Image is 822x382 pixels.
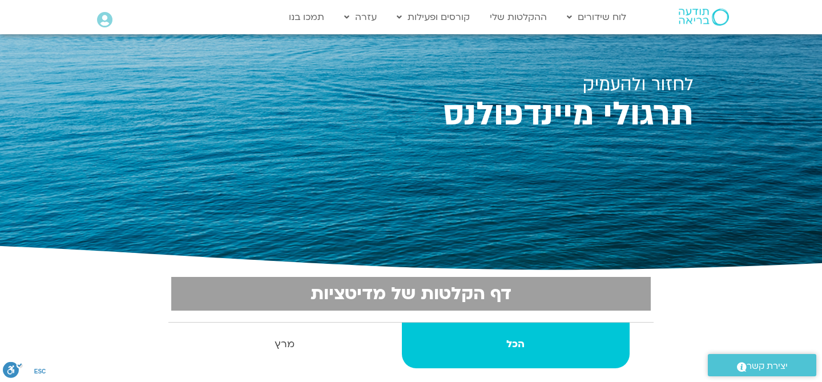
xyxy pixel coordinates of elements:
[170,323,400,368] a: מרץ
[402,336,630,353] strong: הכל
[484,6,553,28] a: ההקלטות שלי
[170,336,400,353] strong: מרץ
[128,99,694,130] h2: תרגולי מיינדפולנס
[708,354,816,376] a: יצירת קשר
[283,6,330,28] a: תמכו בנו
[128,74,694,95] h2: לחזור ולהעמיק
[178,284,644,304] h2: דף הקלטות של מדיטציות
[391,6,476,28] a: קורסים ופעילות
[747,359,788,374] span: יצירת קשר
[339,6,382,28] a: עזרה
[402,323,630,368] a: הכל
[679,9,729,26] img: תודעה בריאה
[561,6,632,28] a: לוח שידורים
